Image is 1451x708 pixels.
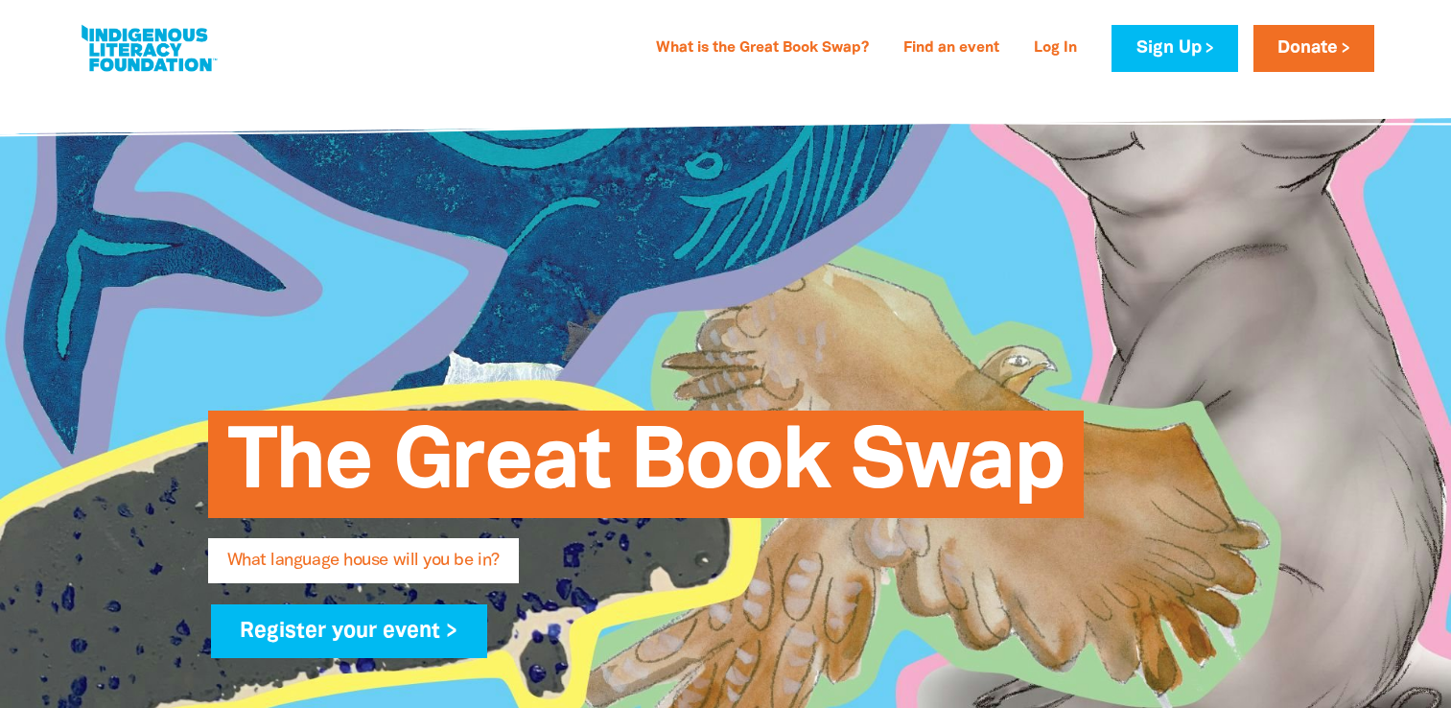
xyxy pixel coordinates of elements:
a: Log In [1022,34,1088,64]
a: Sign Up [1112,25,1237,72]
a: Find an event [892,34,1011,64]
span: The Great Book Swap [227,425,1065,518]
a: Donate [1253,25,1374,72]
a: Register your event > [211,604,488,658]
a: What is the Great Book Swap? [644,34,880,64]
span: What language house will you be in? [227,553,500,583]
